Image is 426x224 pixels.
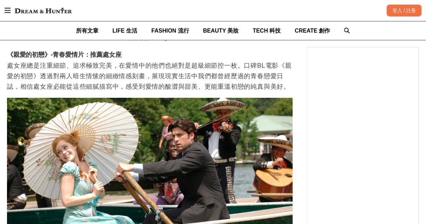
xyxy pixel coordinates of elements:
div: 登入 / 註冊 [387,5,422,16]
a: CREATE 創作 [295,21,330,40]
span: 所有文章 [76,28,98,34]
a: FASHION 流行 [151,21,189,40]
a: TECH 科技 [253,21,281,40]
span: TECH 科技 [253,28,281,34]
a: BEAUTY 美妝 [203,21,239,40]
a: LIFE 生活 [112,21,137,40]
span: FASHION 流行 [151,28,189,34]
span: CREATE 創作 [295,28,330,34]
img: Dream & Hunter [11,4,75,17]
h3: 《親愛的初戀》-青春愛情片：推薦處女座 [7,51,293,59]
span: LIFE 生活 [112,28,137,34]
a: 所有文章 [76,21,98,40]
p: 處女座總是注重細節、追求極致完美，在愛情中的他們也絕對是超級細節控一枚。口碑BL電影《親愛的初戀》透過對兩人暗生情愫的細緻情感刻畫，展現現實生活中我們都曾經歷過的青春戀愛日誌，相信處女座必能從這... [7,60,293,92]
span: BEAUTY 美妝 [203,28,239,34]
